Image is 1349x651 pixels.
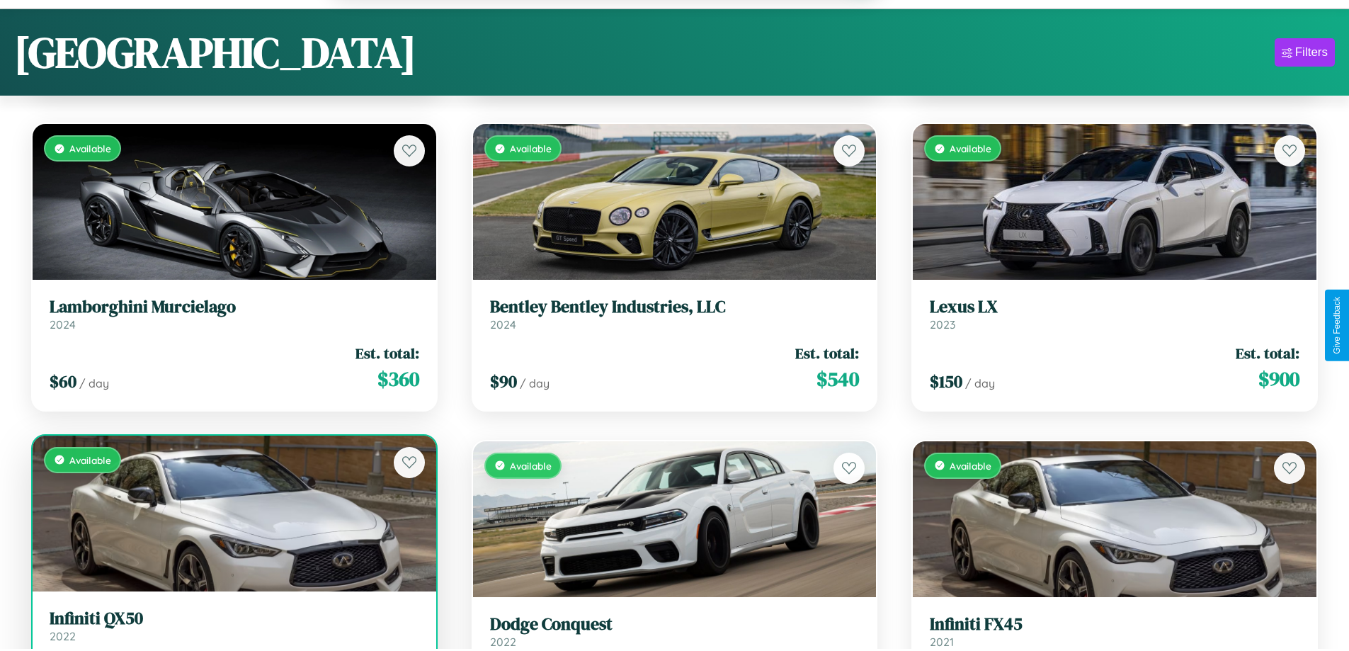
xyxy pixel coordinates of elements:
a: Bentley Bentley Industries, LLC2024 [490,297,860,332]
span: Est. total: [1236,343,1299,363]
button: Filters [1275,38,1335,67]
a: Lamborghini Murcielago2024 [50,297,419,332]
span: Available [69,142,111,154]
span: $ 90 [490,370,517,393]
span: $ 150 [930,370,962,393]
span: 2024 [490,317,516,332]
h3: Infiniti FX45 [930,614,1299,635]
span: Est. total: [795,343,859,363]
h3: Infiniti QX50 [50,608,419,629]
h3: Lexus LX [930,297,1299,317]
h1: [GEOGRAPHIC_DATA] [14,23,416,81]
span: Available [69,454,111,466]
a: Infiniti QX502022 [50,608,419,643]
span: Available [950,142,991,154]
span: $ 360 [377,365,419,393]
span: / day [79,376,109,390]
span: Available [510,460,552,472]
span: / day [520,376,550,390]
span: 2022 [490,635,516,649]
h3: Lamborghini Murcielago [50,297,419,317]
a: Dodge Conquest2022 [490,614,860,649]
span: Available [950,460,991,472]
a: Infiniti FX452021 [930,614,1299,649]
span: Available [510,142,552,154]
span: 2022 [50,629,76,643]
span: $ 540 [816,365,859,393]
h3: Dodge Conquest [490,614,860,635]
span: / day [965,376,995,390]
span: $ 900 [1258,365,1299,393]
span: Est. total: [355,343,419,363]
a: Lexus LX2023 [930,297,1299,332]
div: Filters [1295,45,1328,60]
div: Give Feedback [1332,297,1342,354]
span: 2021 [930,635,954,649]
span: $ 60 [50,370,76,393]
h3: Bentley Bentley Industries, LLC [490,297,860,317]
span: 2024 [50,317,76,332]
span: 2023 [930,317,955,332]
